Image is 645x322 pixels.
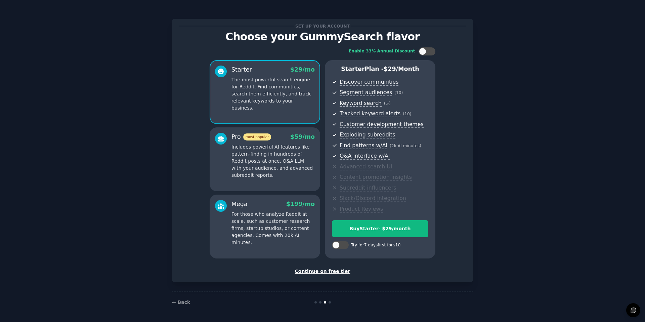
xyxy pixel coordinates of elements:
div: Starter [231,66,252,74]
button: BuyStarter- $29/month [332,220,428,237]
div: Buy Starter - $ 29 /month [332,225,428,232]
span: Product Reviews [340,206,383,213]
span: Find patterns w/AI [340,142,387,149]
span: Q&A interface w/AI [340,153,390,160]
div: Mega [231,200,248,208]
a: ← Back [172,299,190,305]
span: Set up your account [294,23,351,30]
span: most popular [243,133,271,140]
p: For those who analyze Reddit at scale, such as customer research firms, startup studios, or conte... [231,211,315,246]
span: Content promotion insights [340,174,412,181]
span: ( 10 ) [394,90,403,95]
span: Slack/Discord integration [340,195,406,202]
div: Enable 33% Annual Discount [349,48,415,54]
div: Continue on free tier [179,268,466,275]
span: Customer development themes [340,121,424,128]
span: ( 10 ) [403,112,411,116]
span: Exploding subreddits [340,131,395,138]
span: $ 29 /mo [290,66,315,73]
span: Keyword search [340,100,382,107]
p: Starter Plan - [332,65,428,73]
p: Choose your GummySearch flavor [179,31,466,43]
div: Pro [231,133,271,141]
span: Advanced search UI [340,163,392,170]
span: Subreddit influencers [340,185,396,192]
p: The most powerful search engine for Reddit. Find communities, search them efficiently, and track ... [231,76,315,112]
span: $ 29 /month [384,66,419,72]
span: Tracked keyword alerts [340,110,400,117]
span: ( ∞ ) [384,101,391,106]
span: ( 2k AI minutes ) [390,144,421,148]
p: Includes powerful AI features like pattern-finding in hundreds of Reddit posts at once, Q&A LLM w... [231,144,315,179]
span: $ 199 /mo [286,201,315,207]
span: $ 59 /mo [290,133,315,140]
span: Segment audiences [340,89,392,96]
span: Discover communities [340,79,398,86]
div: Try for 7 days first for $10 [351,242,400,248]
